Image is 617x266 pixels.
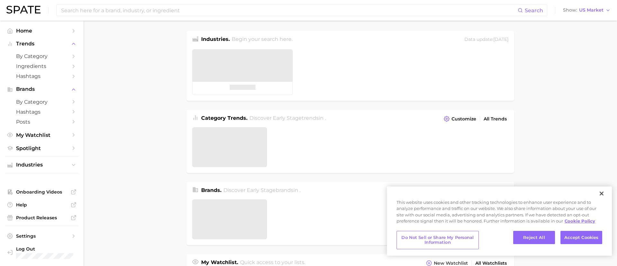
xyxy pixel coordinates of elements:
[513,231,555,244] button: Reject All
[5,187,78,197] a: Onboarding Videos
[5,71,78,81] a: Hashtags
[5,117,78,127] a: Posts
[16,109,67,115] span: Hashtags
[201,115,247,121] span: Category Trends .
[16,145,67,151] span: Spotlight
[16,86,67,92] span: Brands
[16,215,67,221] span: Product Releases
[249,115,326,121] span: Discover Early Stage trends in .
[16,119,67,125] span: Posts
[16,202,67,208] span: Help
[16,99,67,105] span: by Category
[16,63,67,69] span: Ingredients
[16,41,67,47] span: Trends
[595,186,609,201] button: Close
[5,244,78,261] a: Log out. Currently logged in with e-mail npd@developlus.com.
[525,7,543,14] span: Search
[5,143,78,153] a: Spotlight
[5,51,78,61] a: by Category
[6,6,40,14] img: SPATE
[16,189,67,195] span: Onboarding Videos
[5,39,78,49] button: Trends
[563,8,577,12] span: Show
[565,218,595,223] a: More information about your privacy, opens in a new tab
[5,97,78,107] a: by Category
[475,261,507,266] span: All Watchlists
[482,115,508,123] a: All Trends
[387,186,612,256] div: Privacy
[16,233,67,239] span: Settings
[464,35,508,44] div: Data update: [DATE]
[434,261,468,266] span: New Watchlist
[223,187,300,193] span: Discover Early Stage brands in .
[560,231,602,244] button: Accept Cookies
[5,84,78,94] button: Brands
[579,8,604,12] span: US Market
[16,162,67,168] span: Industries
[561,6,612,14] button: ShowUS Market
[484,116,507,122] span: All Trends
[5,213,78,223] a: Product Releases
[5,26,78,36] a: Home
[5,61,78,71] a: Ingredients
[5,231,78,241] a: Settings
[5,200,78,210] a: Help
[387,199,612,228] div: This website uses cookies and other tracking technologies to enhance user experience and to analy...
[16,53,67,59] span: by Category
[16,73,67,79] span: Hashtags
[387,186,612,256] div: Cookie banner
[60,5,518,16] input: Search here for a brand, industry, or ingredient
[16,132,67,138] span: My Watchlist
[442,114,478,123] button: Customize
[397,231,479,249] button: Do Not Sell or Share My Personal Information, Opens the preference center dialog
[16,28,67,34] span: Home
[201,187,221,193] span: Brands .
[452,116,476,122] span: Customize
[5,130,78,140] a: My Watchlist
[232,35,292,44] h2: Begin your search here.
[201,35,230,44] h1: Industries.
[16,246,73,252] span: Log Out
[5,160,78,170] button: Industries
[5,107,78,117] a: Hashtags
